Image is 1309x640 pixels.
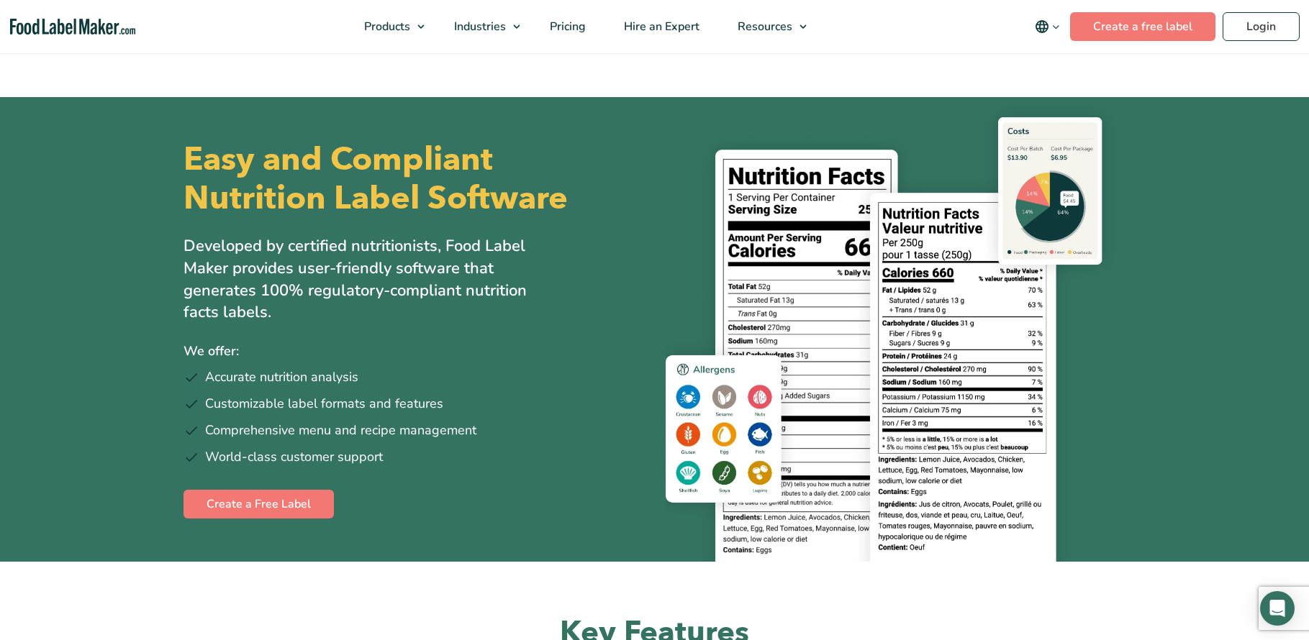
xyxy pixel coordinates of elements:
h1: Easy and Compliant Nutrition Label Software [184,140,643,218]
span: Accurate nutrition analysis [205,367,358,387]
span: World-class customer support [205,447,383,467]
span: Comprehensive menu and recipe management [205,421,476,440]
p: Developed by certified nutritionists, Food Label Maker provides user-friendly software that gener... [184,235,558,324]
span: Resources [733,19,794,35]
a: Create a free label [1070,12,1215,41]
a: Create a Free Label [184,490,334,518]
span: Industries [450,19,507,35]
span: Customizable label formats and features [205,394,443,413]
div: Open Intercom Messenger [1260,591,1295,626]
a: Login [1223,12,1300,41]
span: Pricing [545,19,587,35]
span: Hire an Expert [620,19,701,35]
p: We offer: [184,341,644,362]
span: Products [360,19,412,35]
